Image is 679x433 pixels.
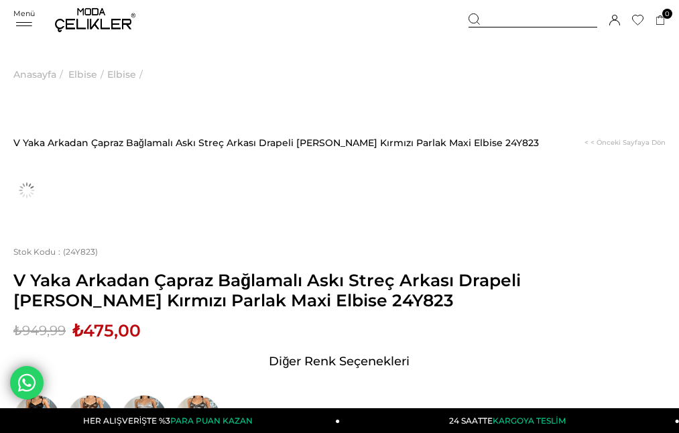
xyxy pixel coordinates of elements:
span: 0 [662,9,672,19]
a: HER ALIŞVERİŞTE %3PARA PUAN KAZAN [1,408,341,433]
a: Elbise [68,40,97,109]
span: KARGOYA TESLİM [493,416,565,426]
span: Diğer Renk Seçenekleri [269,351,410,372]
a: Anasayfa [13,40,56,109]
span: Menü [13,9,35,18]
span: Next [622,177,649,204]
span: Stok Kodu [13,247,63,257]
li: > [107,40,146,109]
span: PARA PUAN KAZAN [170,416,253,426]
img: Lubomir Elbise 24Y823 [13,177,40,204]
span: (24Y823) [13,247,98,257]
span: ₺949,99 [13,320,66,341]
img: logo [55,8,135,32]
a: 0 [656,15,666,25]
li: > [68,40,107,109]
a: Elbise [107,40,136,109]
span: ₺475,00 [72,320,141,341]
a: V Yaka Arkadan Çapraz Bağlamalı Askı Streç Arkası Drapeli [PERSON_NAME] Kırmızı Parlak Maxi Elbis... [13,109,539,177]
a: < < Önceki Sayfaya Dön [584,109,666,177]
span: V Yaka Arkadan Çapraz Bağlamalı Askı Streç Arkası Drapeli [PERSON_NAME] Kırmızı Parlak Maxi Elbis... [13,270,666,310]
li: > [13,40,66,109]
